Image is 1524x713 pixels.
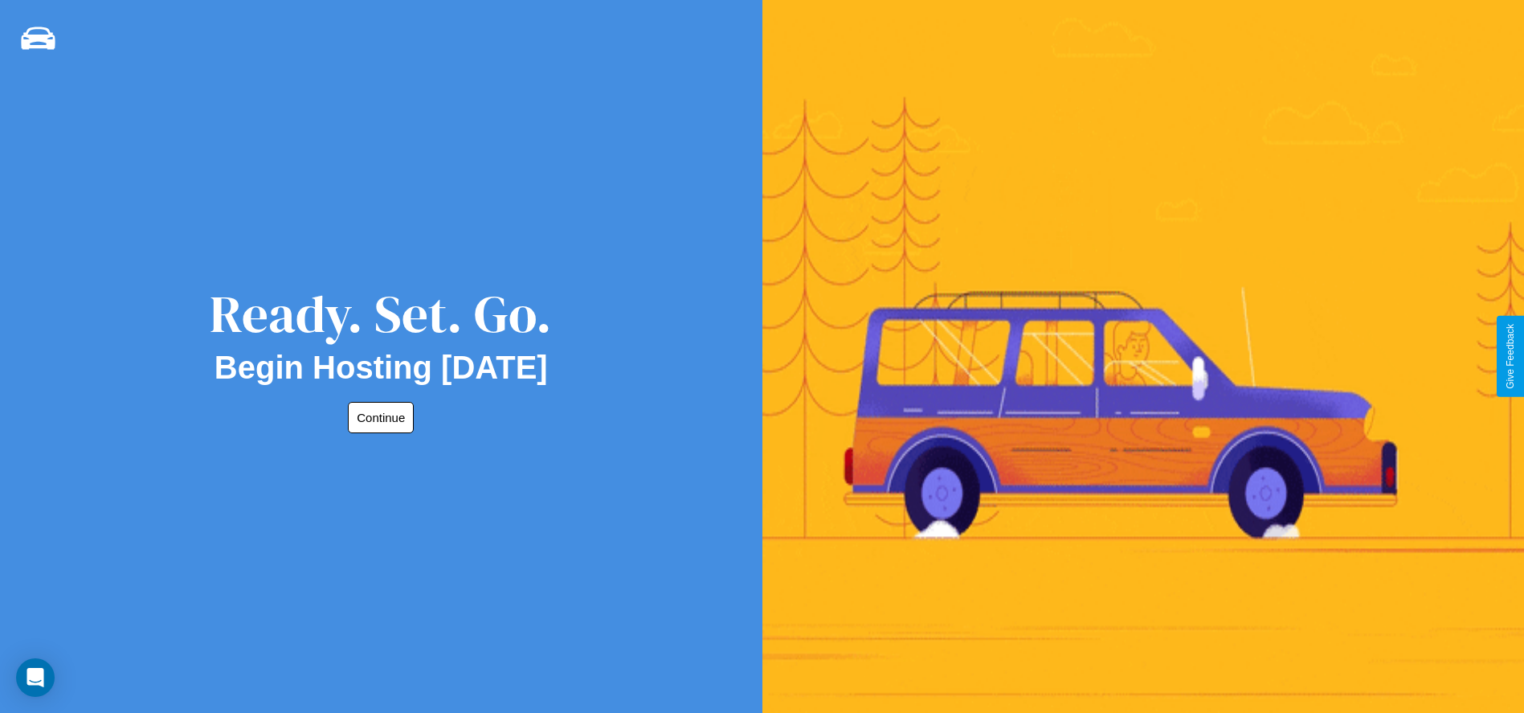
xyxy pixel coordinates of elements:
button: Continue [348,402,414,433]
h2: Begin Hosting [DATE] [215,350,548,386]
div: Open Intercom Messenger [16,658,55,697]
div: Ready. Set. Go. [210,278,552,350]
div: Give Feedback [1505,324,1516,389]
